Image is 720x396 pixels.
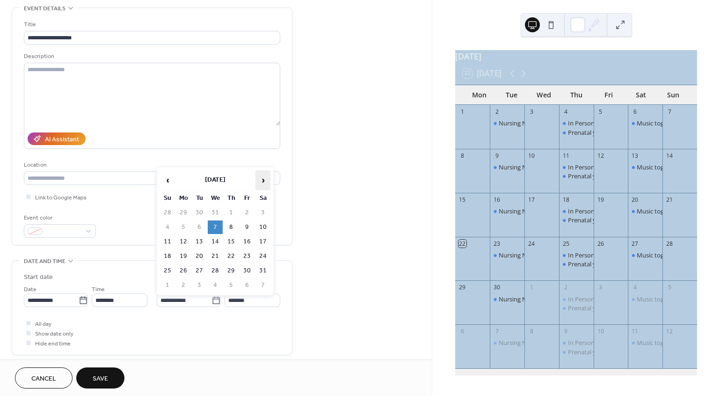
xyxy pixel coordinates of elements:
[493,328,501,336] div: 7
[559,348,594,356] div: Prenatal yoga 530-630
[637,207,679,215] div: Music together
[666,108,674,116] div: 7
[493,240,501,248] div: 23
[490,251,524,259] div: Nursing Nook
[192,264,207,278] td: 27
[176,235,191,249] td: 12
[562,152,570,160] div: 11
[255,235,270,249] td: 17
[637,119,679,127] div: Music together
[499,163,538,171] div: Nursing Nook
[568,163,687,171] div: In Person [MEDICAL_DATA] Meetup Group
[568,128,632,137] div: Prenatal yoga 530-630
[255,264,270,278] td: 31
[208,220,223,234] td: 7
[192,279,207,292] td: 3
[499,295,538,303] div: Nursing Nook
[490,163,524,171] div: Nursing Nook
[192,220,207,234] td: 6
[490,295,524,303] div: Nursing Nook
[631,284,639,292] div: 4
[528,328,536,336] div: 8
[568,295,687,303] div: In Person [MEDICAL_DATA] Meetup Group
[192,191,207,205] th: Tu
[562,108,570,116] div: 4
[666,152,674,160] div: 14
[176,206,191,220] td: 29
[458,108,466,116] div: 1
[45,135,79,145] div: AI Assistant
[559,163,594,171] div: In Person Postpartum Meetup Group
[455,50,697,62] div: [DATE]
[559,207,594,215] div: In Person Postpartum Meetup Group
[559,251,594,259] div: In Person Postpartum Meetup Group
[628,295,662,303] div: Music together
[176,170,255,191] th: [DATE]
[528,152,536,160] div: 10
[160,264,175,278] td: 25
[160,206,175,220] td: 28
[666,196,674,204] div: 21
[596,108,604,116] div: 5
[493,284,501,292] div: 30
[240,264,255,278] td: 30
[559,172,594,180] div: Prenatal yoga 530-630
[224,264,239,278] td: 29
[559,119,594,127] div: In Person Postpartum Meetup Group
[192,249,207,263] td: 20
[499,119,538,127] div: Nursing Nook
[24,285,36,294] span: Date
[28,132,86,145] button: AI Assistant
[24,257,65,266] span: Date and time
[160,279,175,292] td: 1
[562,240,570,248] div: 25
[240,220,255,234] td: 9
[176,249,191,263] td: 19
[559,338,594,347] div: In Person Postpartum Meetup Group
[631,108,639,116] div: 6
[24,160,278,170] div: Location
[568,348,632,356] div: Prenatal yoga 530-630
[208,191,223,205] th: We
[628,119,662,127] div: Music together
[208,279,223,292] td: 4
[255,220,270,234] td: 10
[568,304,632,312] div: Prenatal yoga 530-630
[176,264,191,278] td: 26
[596,152,604,160] div: 12
[666,328,674,336] div: 12
[596,240,604,248] div: 26
[160,235,175,249] td: 11
[657,85,690,104] div: Sun
[208,249,223,263] td: 21
[160,171,175,190] span: ‹
[224,235,239,249] td: 15
[628,338,662,347] div: Music together
[568,216,632,224] div: Prenatal yoga 530-630
[240,206,255,220] td: 2
[493,196,501,204] div: 16
[637,295,679,303] div: Music together
[35,329,73,339] span: Show date only
[92,285,105,294] span: Time
[240,191,255,205] th: Fr
[493,152,501,160] div: 9
[490,338,524,347] div: Nursing Nook
[568,251,687,259] div: In Person [MEDICAL_DATA] Meetup Group
[631,196,639,204] div: 20
[528,85,560,104] div: Wed
[499,338,538,347] div: Nursing Nook
[562,328,570,336] div: 9
[628,163,662,171] div: Music together
[568,260,632,268] div: Prenatal yoga 530-630
[224,279,239,292] td: 5
[568,172,632,180] div: Prenatal yoga 530-630
[666,284,674,292] div: 5
[493,108,501,116] div: 2
[93,374,108,384] span: Save
[495,85,528,104] div: Tue
[490,119,524,127] div: Nursing Nook
[628,207,662,215] div: Music together
[559,128,594,137] div: Prenatal yoga 530-630
[592,85,625,104] div: Fri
